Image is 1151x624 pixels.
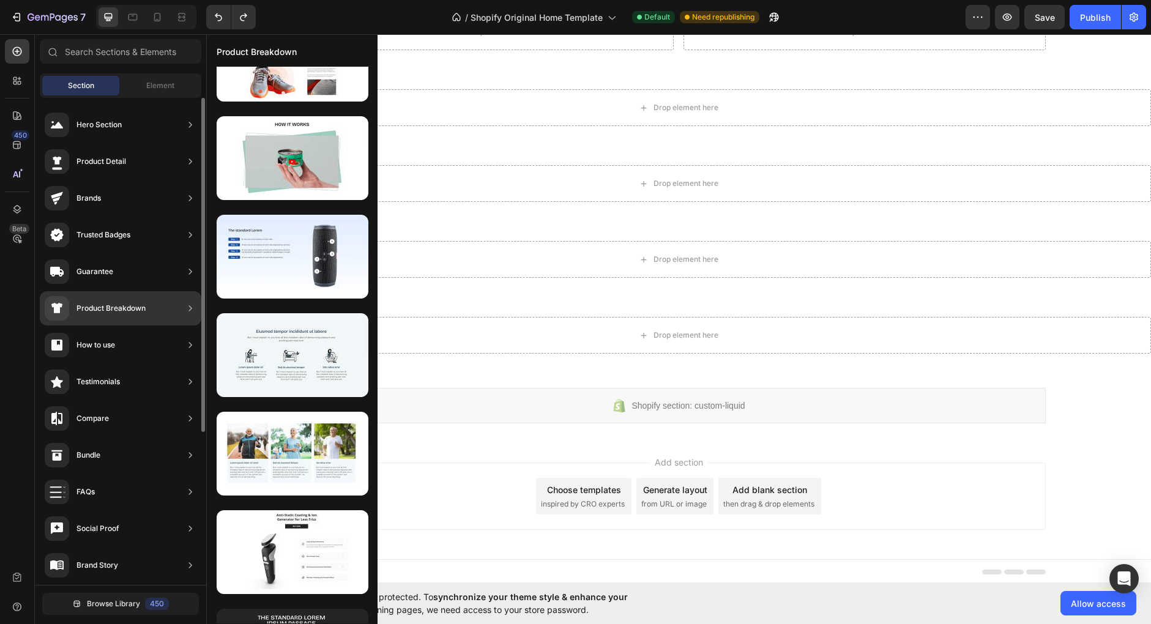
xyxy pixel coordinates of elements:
[435,464,501,475] span: from URL or image
[517,464,608,475] span: then drag & drop elements
[437,449,501,462] div: Generate layout
[76,559,118,571] div: Brand Story
[335,464,419,475] span: inspired by CRO experts
[42,593,199,615] button: Browse Library450
[206,5,256,29] div: Undo/Redo
[1035,12,1055,23] span: Save
[76,339,115,351] div: How to use
[285,590,676,616] span: Your page is password protected. To when designing pages, we need access to your store password.
[425,364,538,379] span: Shopify section: custom-liquid
[447,220,512,230] div: Drop element here
[5,5,91,29] button: 7
[692,12,754,23] span: Need republishing
[80,10,86,24] p: 7
[12,130,29,140] div: 450
[145,598,169,610] div: 450
[76,449,100,461] div: Bundle
[76,302,146,314] div: Product Breakdown
[1024,5,1065,29] button: Save
[76,192,101,204] div: Brands
[76,522,119,535] div: Social Proof
[447,144,512,154] div: Drop element here
[526,449,601,462] div: Add blank section
[1080,11,1111,24] div: Publish
[1071,597,1126,610] span: Allow access
[1070,5,1121,29] button: Publish
[285,592,628,615] span: synchronize your theme style & enhance your experience
[9,224,29,234] div: Beta
[444,422,502,434] span: Add section
[206,34,1151,582] iframe: Design area
[465,11,468,24] span: /
[76,155,126,168] div: Product Detail
[76,486,95,498] div: FAQs
[447,69,512,78] div: Drop element here
[76,229,130,241] div: Trusted Badges
[76,119,122,131] div: Hero Section
[644,12,670,23] span: Default
[471,11,603,24] span: Shopify Original Home Template
[341,449,415,462] div: Choose templates
[40,39,201,64] input: Search Sections & Elements
[87,598,140,609] span: Browse Library
[68,80,94,91] span: Section
[1109,564,1139,593] div: Open Intercom Messenger
[76,266,113,278] div: Guarantee
[447,296,512,306] div: Drop element here
[76,376,120,388] div: Testimonials
[76,412,109,425] div: Compare
[1060,591,1136,615] button: Allow access
[146,80,174,91] span: Element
